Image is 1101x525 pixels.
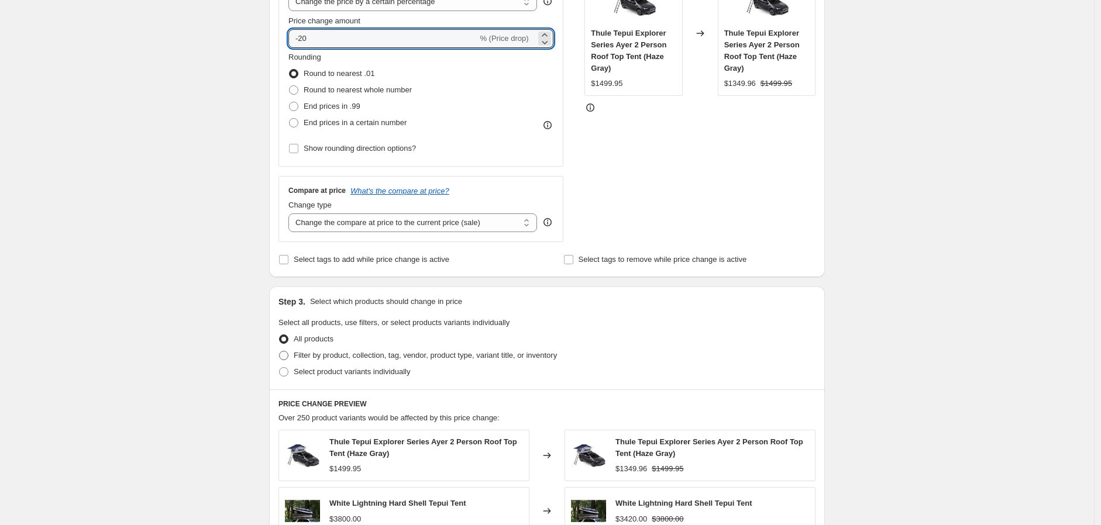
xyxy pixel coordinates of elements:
[304,118,407,127] span: End prices in a certain number
[288,29,477,48] input: -15
[304,69,374,78] span: Round to nearest .01
[329,437,517,458] span: Thule Tepui Explorer Series Ayer 2 Person Roof Top Tent (Haze Gray)
[288,186,346,195] h3: Compare at price
[350,186,449,195] button: What's the compare at price?
[761,78,792,89] strike: $1499.95
[294,334,333,343] span: All products
[310,296,462,308] p: Select which products should change in price
[329,463,361,475] div: $1499.95
[329,499,466,507] span: White Lightning Hard Shell Tepui Tent
[329,513,361,525] div: $3800.00
[652,513,683,525] strike: $3800.00
[571,438,606,473] img: TTExplorer2-7_0e7832dc-40f1-4f4b-927a-5907d49b736d_80x.jpg
[278,296,305,308] h2: Step 3.
[294,367,410,376] span: Select product variants individually
[615,513,647,525] div: $3420.00
[294,351,557,360] span: Filter by product, collection, tag, vendor, product type, variant title, or inventory
[591,29,666,72] span: Thule Tepui Explorer Series Ayer 2 Person Roof Top Tent (Haze Gray)
[304,85,412,94] span: Round to nearest whole number
[278,413,500,422] span: Over 250 product variants would be affected by this price change:
[288,53,321,61] span: Rounding
[304,102,360,110] span: End prices in .99
[288,16,360,25] span: Price change amount
[278,399,816,409] h6: PRICE CHANGE PREVIEW
[615,437,803,458] span: Thule Tepui Explorer Series Ayer 2 Person Roof Top Tent (Haze Gray)
[304,144,416,153] span: Show rounding direction options?
[579,255,747,264] span: Select tags to remove while price change is active
[591,78,622,89] div: $1499.95
[285,438,320,473] img: TTExplorer2-7_0e7832dc-40f1-4f4b-927a-5907d49b736d_80x.jpg
[615,499,752,507] span: White Lightning Hard Shell Tepui Tent
[724,29,800,72] span: Thule Tepui Explorer Series Ayer 2 Person Roof Top Tent (Haze Gray)
[615,463,647,475] div: $1349.96
[294,255,449,264] span: Select tags to add while price change is active
[288,201,332,209] span: Change type
[278,318,510,327] span: Select all products, use filters, or select products variants individually
[480,34,528,43] span: % (Price drop)
[542,216,553,228] div: help
[724,78,756,89] div: $1349.96
[652,463,683,475] strike: $1499.95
